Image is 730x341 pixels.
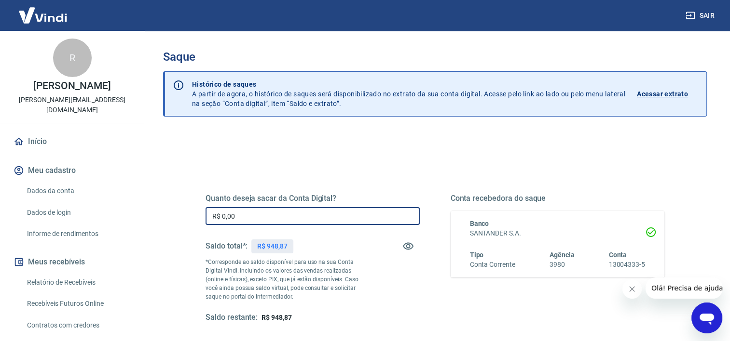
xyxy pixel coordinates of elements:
span: Agência [550,251,575,259]
h6: SANTANDER S.A. [470,228,646,238]
a: Contratos com credores [23,315,133,335]
a: Recebíveis Futuros Online [23,294,133,314]
p: Histórico de saques [192,79,625,89]
button: Meu cadastro [12,160,133,181]
h5: Quanto deseja sacar da Conta Digital? [206,194,420,203]
a: Acessar extrato [637,79,699,108]
h5: Saldo restante: [206,313,258,323]
a: Dados da conta [23,181,133,201]
iframe: Fechar mensagem [622,279,642,299]
iframe: Botão para abrir a janela de mensagens [691,302,722,333]
p: A partir de agora, o histórico de saques será disponibilizado no extrato da sua conta digital. Ac... [192,79,625,108]
p: [PERSON_NAME][EMAIL_ADDRESS][DOMAIN_NAME] [8,95,137,115]
a: Relatório de Recebíveis [23,273,133,292]
div: R [53,39,92,77]
img: Vindi [12,0,74,30]
h5: Conta recebedora do saque [451,194,665,203]
button: Sair [684,7,718,25]
iframe: Mensagem da empresa [646,277,722,299]
span: Banco [470,220,489,227]
p: R$ 948,87 [257,241,288,251]
span: Conta [608,251,627,259]
p: *Corresponde ao saldo disponível para uso na sua Conta Digital Vindi. Incluindo os valores das ve... [206,258,366,301]
h6: 13004333-5 [608,260,645,270]
p: [PERSON_NAME] [33,81,110,91]
h3: Saque [163,50,707,64]
span: R$ 948,87 [262,314,292,321]
h5: Saldo total*: [206,241,248,251]
h6: Conta Corrente [470,260,515,270]
button: Meus recebíveis [12,251,133,273]
span: Olá! Precisa de ajuda? [6,7,81,14]
a: Dados de login [23,203,133,223]
a: Informe de rendimentos [23,224,133,244]
h6: 3980 [550,260,575,270]
p: Acessar extrato [637,89,688,99]
a: Início [12,131,133,152]
span: Tipo [470,251,484,259]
